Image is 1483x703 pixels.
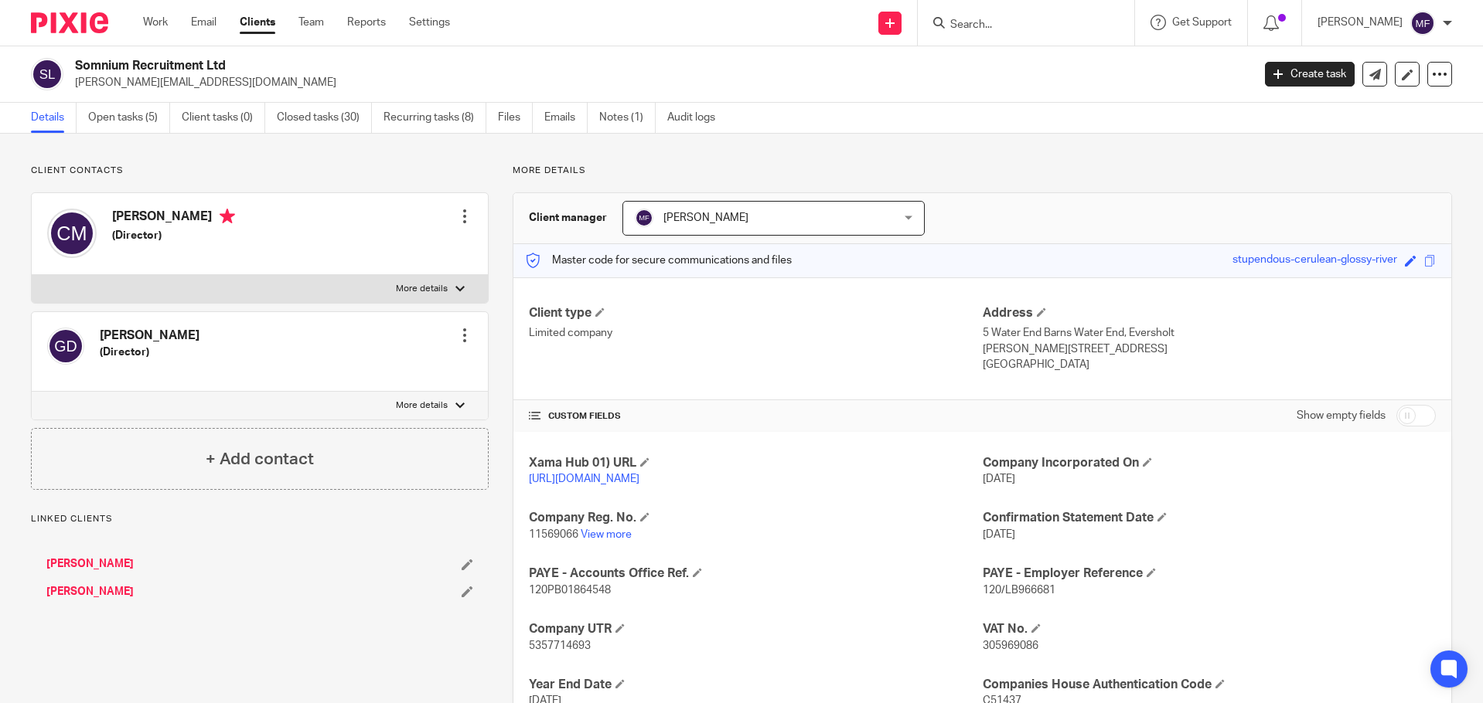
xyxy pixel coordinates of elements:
h4: Confirmation Statement Date [983,510,1436,526]
p: Linked clients [31,513,489,525]
img: svg%3E [47,328,84,365]
a: Audit logs [667,103,727,133]
a: Create task [1265,62,1355,87]
h4: CUSTOM FIELDS [529,410,982,423]
h4: Company Reg. No. [529,510,982,526]
p: More details [396,399,448,412]
h4: Company UTR [529,621,982,637]
img: Pixie [31,12,108,33]
a: Settings [409,15,450,30]
p: [PERSON_NAME][EMAIL_ADDRESS][DOMAIN_NAME] [75,75,1242,90]
span: 11569066 [529,529,578,540]
div: stupendous-cerulean-glossy-river [1232,252,1397,270]
h2: Somnium Recruitment Ltd [75,58,1008,74]
a: [PERSON_NAME] [46,556,134,572]
input: Search [949,19,1088,32]
h4: VAT No. [983,621,1436,637]
span: 120/LB966681 [983,585,1055,596]
h5: (Director) [112,228,235,243]
a: Emails [544,103,588,133]
a: Files [498,103,533,133]
img: svg%3E [47,209,97,258]
img: svg%3E [31,58,63,90]
a: Work [143,15,168,30]
a: [URL][DOMAIN_NAME] [529,474,639,484]
img: svg%3E [1410,11,1435,36]
span: [DATE] [983,474,1015,484]
span: 305969086 [983,640,1038,651]
span: 5357714693 [529,640,591,651]
h4: Address [983,305,1436,321]
a: Client tasks (0) [182,103,265,133]
a: Open tasks (5) [88,103,170,133]
a: Team [298,15,324,30]
p: More details [513,165,1452,177]
a: Closed tasks (30) [277,103,372,133]
a: Details [31,103,77,133]
h4: Xama Hub 01) URL [529,455,982,471]
h5: (Director) [100,345,199,360]
a: [PERSON_NAME] [46,584,134,599]
h3: Client manager [529,210,607,226]
a: Email [191,15,216,30]
a: Reports [347,15,386,30]
span: [PERSON_NAME] [663,212,748,223]
a: Clients [240,15,275,30]
p: [PERSON_NAME][STREET_ADDRESS] [983,341,1436,357]
h4: Company Incorporated On [983,455,1436,471]
label: Show empty fields [1297,408,1386,423]
span: 120PB01864548 [529,585,611,596]
h4: Client type [529,305,982,321]
p: [PERSON_NAME] [1318,15,1403,30]
p: Limited company [529,325,982,341]
p: [GEOGRAPHIC_DATA] [983,357,1436,372]
h4: PAYE - Accounts Office Ref. [529,565,982,582]
p: 5 Water End Barns Water End, Eversholt [983,325,1436,341]
span: [DATE] [983,529,1015,540]
p: Client contacts [31,165,489,177]
h4: [PERSON_NAME] [100,328,199,344]
h4: [PERSON_NAME] [112,209,235,228]
p: More details [396,283,448,295]
span: Get Support [1172,17,1232,28]
img: svg%3E [635,209,653,227]
a: View more [581,529,632,540]
p: Master code for secure communications and files [525,253,792,268]
h4: Year End Date [529,677,982,693]
h4: PAYE - Employer Reference [983,565,1436,582]
a: Recurring tasks (8) [384,103,486,133]
i: Primary [220,209,235,224]
a: Notes (1) [599,103,656,133]
h4: + Add contact [206,447,314,471]
h4: Companies House Authentication Code [983,677,1436,693]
